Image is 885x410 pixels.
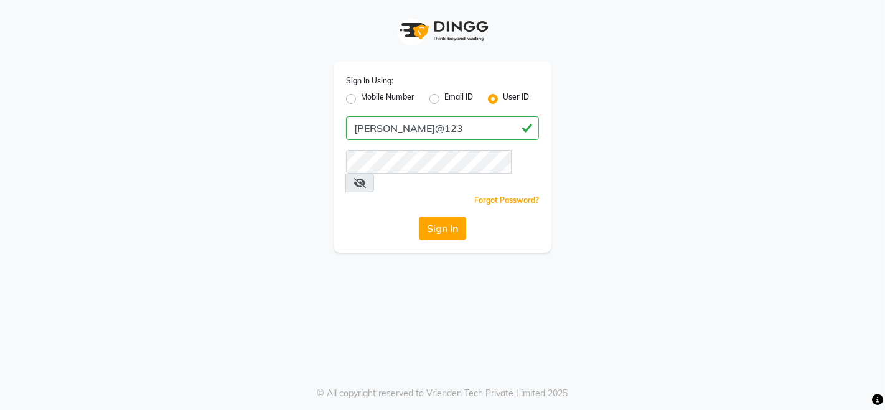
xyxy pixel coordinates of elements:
label: User ID [503,91,529,106]
input: Username [346,116,539,140]
button: Sign In [419,217,466,240]
label: Email ID [444,91,473,106]
a: Forgot Password? [474,195,539,205]
img: logo1.svg [393,12,492,49]
input: Username [346,150,512,174]
label: Mobile Number [361,91,414,106]
label: Sign In Using: [346,75,393,86]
